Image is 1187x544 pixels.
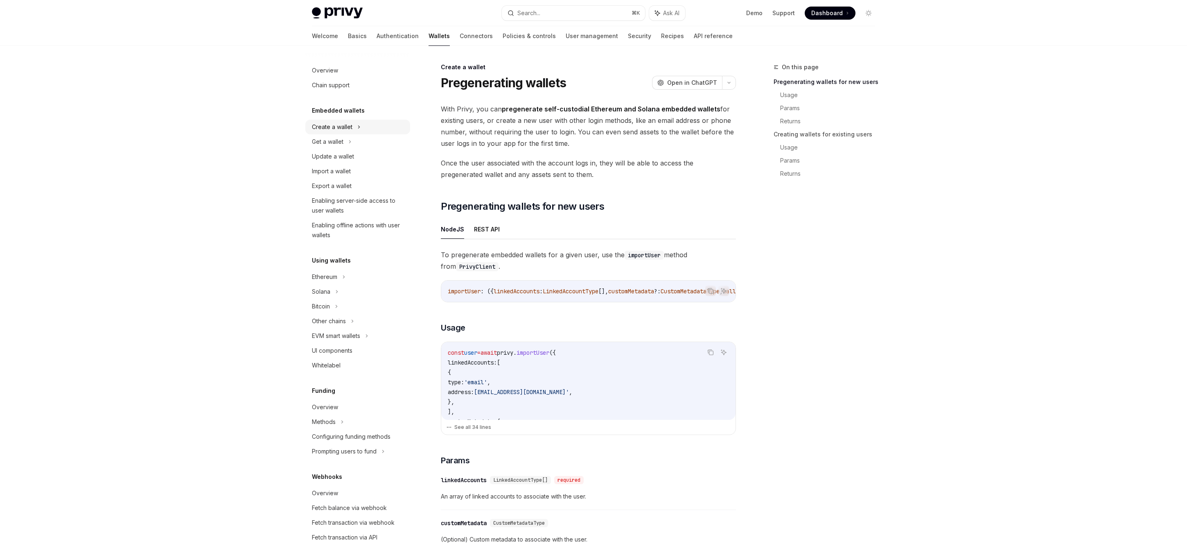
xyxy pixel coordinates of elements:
button: Search...⌘K [502,6,645,20]
span: privy [497,349,513,356]
a: Usage [780,88,882,102]
span: , [569,388,572,396]
div: required [554,476,584,484]
button: Copy the contents from the code block [705,347,716,358]
span: On this page [782,62,819,72]
span: With Privy, you can for existing users, or create a new user with other login methods, like an em... [441,103,736,149]
span: : ({ [481,288,494,295]
div: EVM smart wallets [312,331,360,341]
button: Toggle dark mode [862,7,875,20]
span: ⌘ K [632,10,640,16]
a: API reference [694,26,733,46]
span: Params [441,455,469,466]
span: [EMAIL_ADDRESS][DOMAIN_NAME]' [474,388,569,396]
span: customMetadata: [448,418,497,425]
a: Policies & controls [503,26,556,46]
div: Export a wallet [312,181,352,191]
div: Whitelabel [312,360,341,370]
a: Wallets [429,26,450,46]
span: 'email' [464,379,487,386]
span: type: [448,379,464,386]
div: Fetch balance via webhook [312,503,387,513]
div: Enabling offline actions with user wallets [312,220,405,240]
div: Create a wallet [441,63,736,71]
span: = [477,349,481,356]
span: address: [448,388,474,396]
div: Chain support [312,80,350,90]
div: Overview [312,488,338,498]
span: LinkedAccountType [543,288,598,295]
span: CustomMetadataType [661,288,720,295]
div: Bitcoin [312,301,330,311]
a: User management [566,26,618,46]
span: await [481,349,497,356]
div: Overview [312,402,338,412]
div: Create a wallet [312,122,352,132]
span: ({ [549,349,556,356]
div: Get a wallet [312,137,343,147]
span: Pregenerating wallets for new users [441,200,604,213]
h5: Webhooks [312,472,342,482]
span: To pregenerate embedded wallets for a given user, use the method from . [441,249,736,272]
a: Import a wallet [305,164,410,179]
a: Welcome [312,26,338,46]
div: UI components [312,346,352,356]
span: importUser [517,349,549,356]
span: wallets [723,288,746,295]
span: Once the user associated with the account logs in, they will be able to access the pregenerated w... [441,157,736,180]
span: ], [448,408,454,415]
a: Export a wallet [305,179,410,193]
h1: Pregenerating wallets [441,75,566,90]
span: importUser [448,288,481,295]
code: PrivyClient [456,262,499,271]
a: Security [628,26,651,46]
a: Configuring funding methods [305,429,410,444]
span: user [464,349,477,356]
button: Ask AI [718,347,729,358]
a: UI components [305,343,410,358]
a: Dashboard [805,7,855,20]
div: Enabling server-side access to user wallets [312,196,405,215]
a: Authentication [377,26,419,46]
a: Basics [348,26,367,46]
span: }, [448,398,454,406]
span: Open in ChatGPT [667,79,717,87]
span: An array of linked accounts to associate with the user. [441,492,736,501]
span: , [487,379,490,386]
div: customMetadata [441,519,487,527]
div: Import a wallet [312,166,351,176]
a: Fetch balance via webhook [305,501,410,515]
span: CustomMetadataType [493,520,545,526]
span: . [513,349,517,356]
div: Fetch transaction via API [312,533,377,542]
div: Ethereum [312,272,337,282]
a: Pregenerating wallets for new users [774,75,882,88]
a: Creating wallets for existing users [774,128,882,141]
div: Overview [312,66,338,75]
h5: Funding [312,386,335,396]
div: Configuring funding methods [312,432,390,442]
span: Dashboard [811,9,843,17]
a: Recipes [661,26,684,46]
a: Enabling offline actions with user wallets [305,218,410,243]
div: Solana [312,287,330,297]
span: [], [598,288,608,295]
div: Fetch transaction via webhook [312,518,395,528]
a: Params [780,154,882,167]
button: Ask AI [718,286,729,296]
span: Usage [441,322,465,333]
h5: Embedded wallets [312,106,365,116]
button: Open in ChatGPT [652,76,722,90]
code: importUser [625,251,664,260]
span: customMetadata [608,288,654,295]
span: { [448,369,451,376]
button: Copy the contents from the code block [705,286,716,296]
span: LinkedAccountType[] [493,477,548,483]
img: light logo [312,7,363,19]
div: Other chains [312,316,346,326]
span: Ask AI [663,9,679,17]
div: Update a wallet [312,152,354,161]
span: ?: [654,288,661,295]
span: linkedAccounts [494,288,539,295]
div: Methods [312,417,336,427]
